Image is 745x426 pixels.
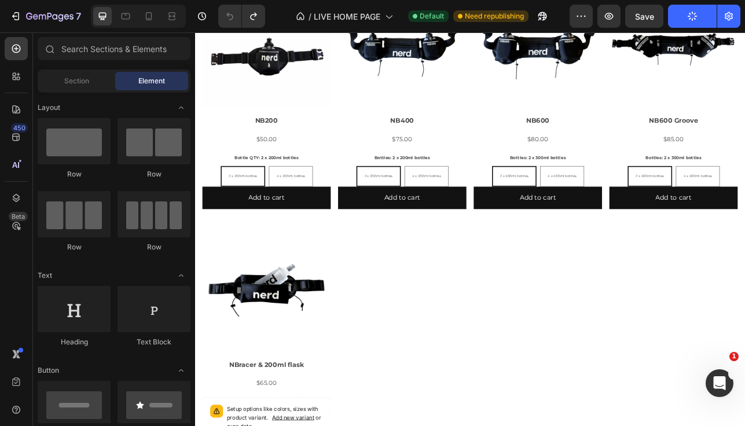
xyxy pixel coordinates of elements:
legend: Bottles: 2 x 300ml bottles [397,152,469,164]
div: $75.00 [248,127,276,142]
span: / [309,10,311,23]
div: Beta [9,212,28,221]
div: Row [118,242,190,252]
legend: Bottles: 2 x 300ml bottles [568,152,641,164]
span: Save [635,12,654,21]
button: Save [625,5,663,28]
div: Row [118,169,190,179]
h2: NBracer & 200ml flask [9,413,171,425]
div: Add to cart [410,201,456,216]
span: 4 x 300ml bottles [617,178,653,183]
button: Add to cart [9,194,171,223]
div: $50.00 [76,127,105,142]
button: Add to cart [181,194,343,223]
span: Section [64,76,89,86]
span: 4 x 200ml bottles [274,178,310,183]
span: 4 x 300ml bottles [446,178,482,183]
span: Toggle open [172,361,190,380]
button: 7 [5,5,86,28]
h2: NB600 Groove [523,105,685,117]
span: Toggle open [172,266,190,285]
p: 7 [76,9,81,23]
span: Element [138,76,165,86]
h2: NB400 [181,105,343,117]
div: Heading [38,337,111,347]
legend: Bottle QTY: 2 x 200ml bottles [49,152,132,164]
h2: NB600 [352,105,514,117]
a: NBracer & 200ml flask [9,241,171,403]
span: 2 x 300ml bottles [557,178,592,183]
span: Toggle open [172,98,190,117]
span: Text [38,270,52,281]
div: Row [38,169,111,179]
span: 4 x 200ml bottles [103,178,139,183]
span: Button [38,365,59,376]
div: Row [38,242,111,252]
span: 2 x 200ml bottles [214,178,249,183]
div: Undo/Redo [218,5,265,28]
div: Add to cart [239,201,285,216]
span: Layout [38,102,60,113]
div: $85.00 [590,127,618,142]
div: Add to cart [582,201,627,216]
span: 1 [729,352,739,361]
legend: Bottles: 2 x 200ml bottles [225,152,298,164]
input: Search Sections & Elements [38,37,190,60]
span: Need republishing [465,11,524,21]
span: 2 x 200ml bottles [43,178,78,183]
span: LIVE HOME PAGE [314,10,380,23]
span: Default [420,11,444,21]
div: Add to cart [68,201,113,216]
button: Add to cart [352,194,514,223]
div: Text Block [118,337,190,347]
div: $80.00 [419,127,447,142]
span: 2 x 300ml bottles [386,178,421,183]
button: Add to cart [523,194,685,223]
h2: NB200 [9,105,171,117]
div: 450 [11,123,28,133]
iframe: Design area [195,32,745,426]
iframe: Intercom live chat [706,369,733,397]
